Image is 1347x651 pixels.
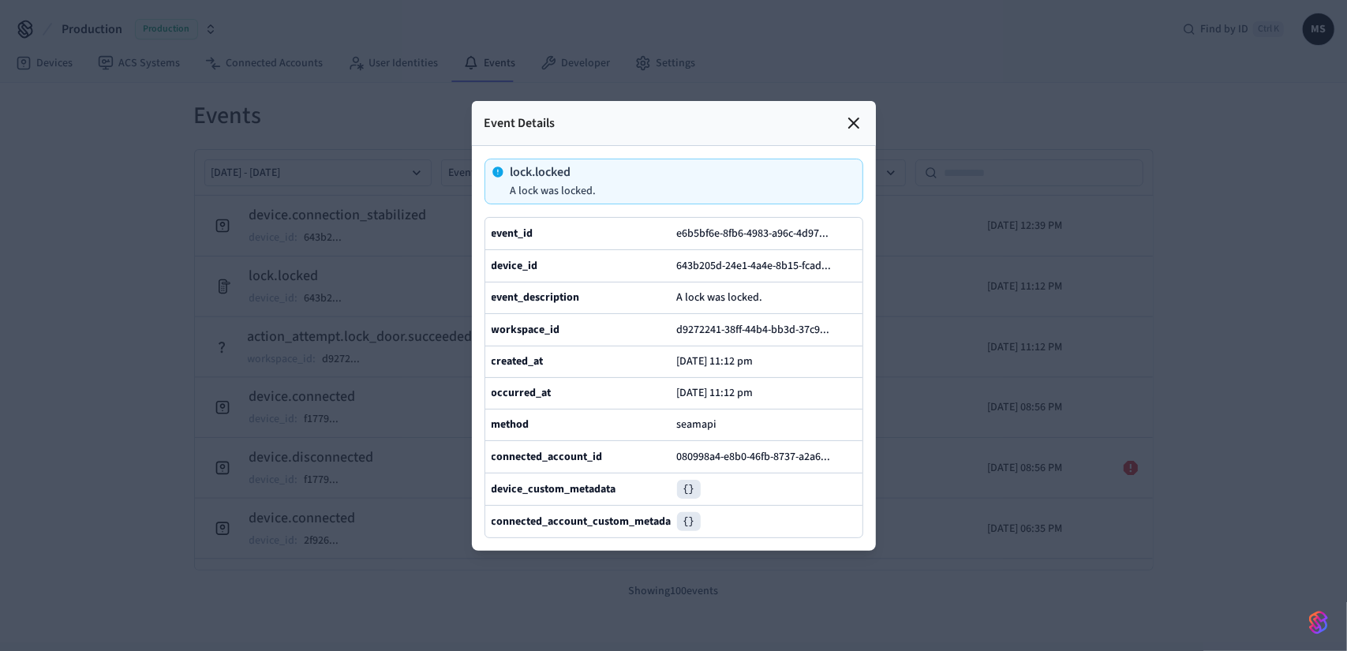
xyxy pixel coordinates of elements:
[677,387,754,399] p: [DATE] 11:12 pm
[492,385,552,401] b: occurred_at
[492,322,560,338] b: workspace_id
[492,354,544,369] b: created_at
[677,480,701,499] pre: {}
[492,290,580,305] b: event_description
[674,256,847,275] button: 643b205d-24e1-4a4e-8b15-fcad...
[511,185,597,197] p: A lock was locked.
[492,258,538,274] b: device_id
[492,449,603,465] b: connected_account_id
[674,447,847,466] button: 080998a4-e8b0-46fb-8737-a2a6...
[492,226,533,241] b: event_id
[1309,610,1328,635] img: SeamLogoGradient.69752ec5.svg
[677,290,763,305] span: A lock was locked.
[485,114,556,133] p: Event Details
[674,224,845,243] button: e6b5bf6e-8fb6-4983-a96c-4d97...
[511,166,597,178] p: lock.locked
[492,481,616,497] b: device_custom_metadata
[674,320,846,339] button: d9272241-38ff-44b4-bb3d-37c9...
[492,514,681,529] b: connected_account_custom_metadata
[677,417,717,432] span: seamapi
[492,417,529,432] b: method
[677,355,754,368] p: [DATE] 11:12 pm
[677,512,701,531] pre: {}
